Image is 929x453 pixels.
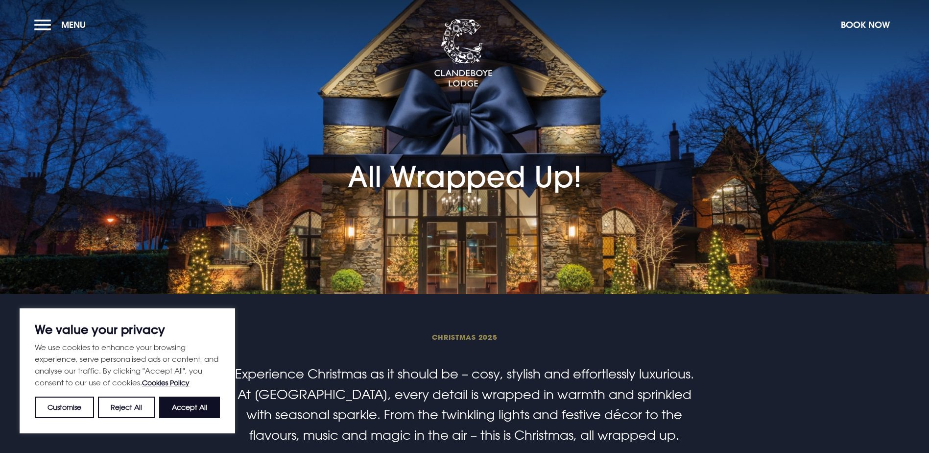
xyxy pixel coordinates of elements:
[231,332,697,342] span: Christmas 2025
[142,378,190,387] a: Cookies Policy
[159,397,220,418] button: Accept All
[98,397,155,418] button: Reject All
[35,324,220,335] p: We value your privacy
[434,19,493,88] img: Clandeboye Lodge
[231,364,697,445] p: Experience Christmas as it should be – cosy, stylish and effortlessly luxurious. At [GEOGRAPHIC_D...
[34,14,91,35] button: Menu
[61,19,86,30] span: Menu
[836,14,895,35] button: Book Now
[20,308,235,433] div: We value your privacy
[35,341,220,389] p: We use cookies to enhance your browsing experience, serve personalised ads or content, and analys...
[348,105,582,195] h1: All Wrapped Up!
[35,397,94,418] button: Customise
